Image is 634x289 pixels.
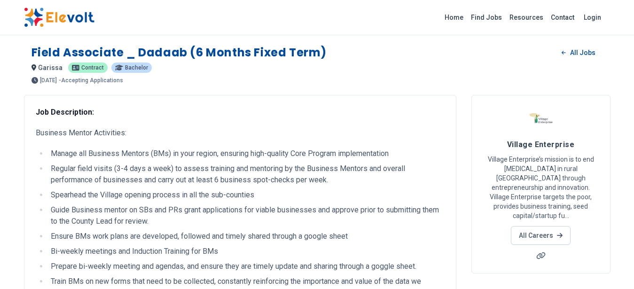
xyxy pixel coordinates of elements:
[48,204,445,227] li: Guide Business mentor on SBs and PRs grant applications for viable businesses and approve prior t...
[36,108,94,117] strong: Job Description:
[48,163,445,186] li: Regular field visits (3-4 days a week) to assess training and mentoring by the Business Mentors a...
[48,148,445,159] li: Manage all Business Mentors (BMs) in your region, ensuring high-quality Core Program implementation
[81,65,104,70] span: Contract
[511,226,571,245] a: All Careers
[48,261,445,272] li: Prepare bi-weekly meeting and agendas, and ensure they are timely update and sharing through a go...
[441,10,467,25] a: Home
[467,10,506,25] a: Find Jobs
[38,64,63,71] span: garissa
[31,45,327,60] h1: Field Associate _ Dadaab (6 Months Fixed Term)
[507,140,574,149] span: Village Enterprise
[59,78,123,83] p: - Accepting Applications
[529,107,553,130] img: Village Enterprise
[506,10,547,25] a: Resources
[48,231,445,242] li: Ensure BMs work plans are developed, followed and timely shared through a google sheet
[125,65,148,70] span: Bachelor
[578,8,607,27] a: Login
[483,155,599,220] p: Village Enterprise’s mission is to end [MEDICAL_DATA] in rural [GEOGRAPHIC_DATA] through entrepre...
[554,46,603,60] a: All Jobs
[40,78,57,83] span: [DATE]
[547,10,578,25] a: Contact
[48,246,445,257] li: Bi-weekly meetings and Induction Training for BMs
[36,127,445,139] p: Business Mentor Activities:
[24,8,94,27] img: Elevolt
[48,189,445,201] li: Spearhead the Village opening process in all the sub-counties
